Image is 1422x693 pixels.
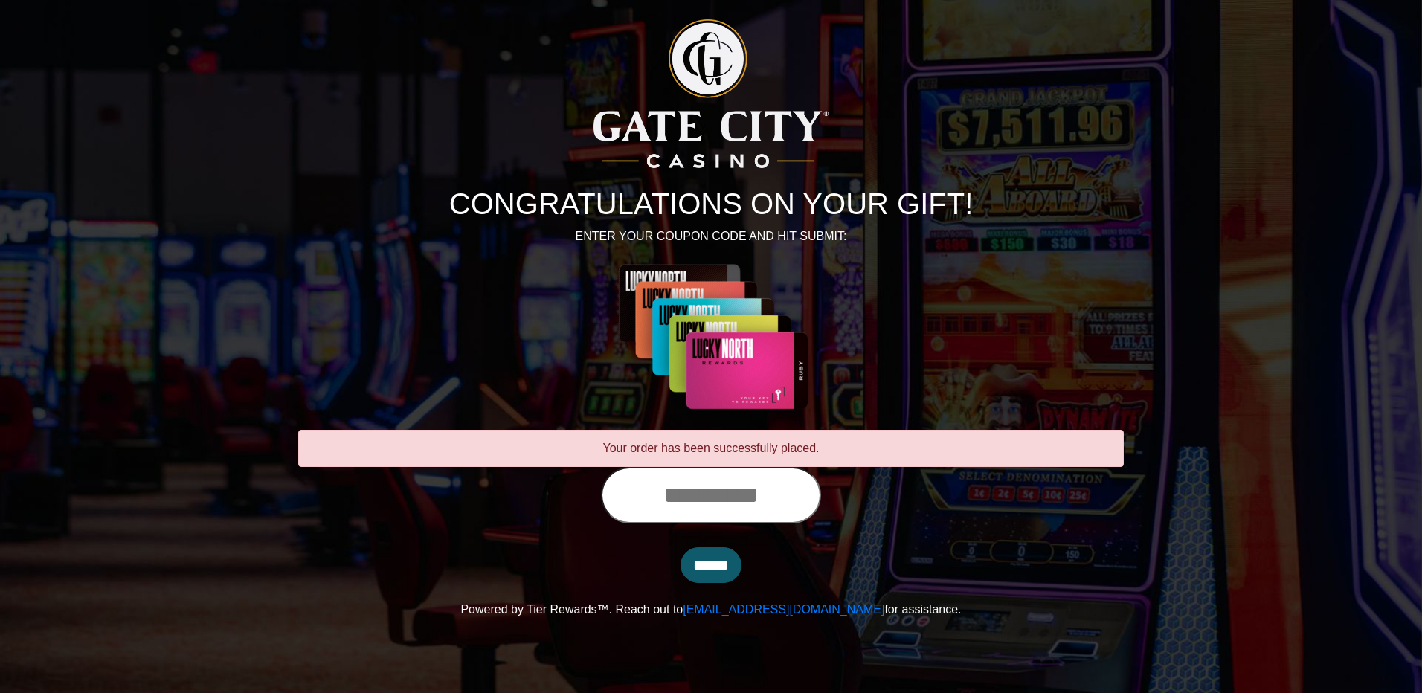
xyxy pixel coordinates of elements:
[298,430,1124,467] div: Your order has been successfully placed.
[460,603,961,616] span: Powered by Tier Rewards™. Reach out to for assistance.
[683,603,884,616] a: [EMAIL_ADDRESS][DOMAIN_NAME]
[298,186,1124,222] h1: CONGRATULATIONS ON YOUR GIFT!
[593,19,829,168] img: Logo
[298,228,1124,245] p: ENTER YOUR COUPON CODE AND HIT SUBMIT:
[579,263,843,412] img: Center Image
